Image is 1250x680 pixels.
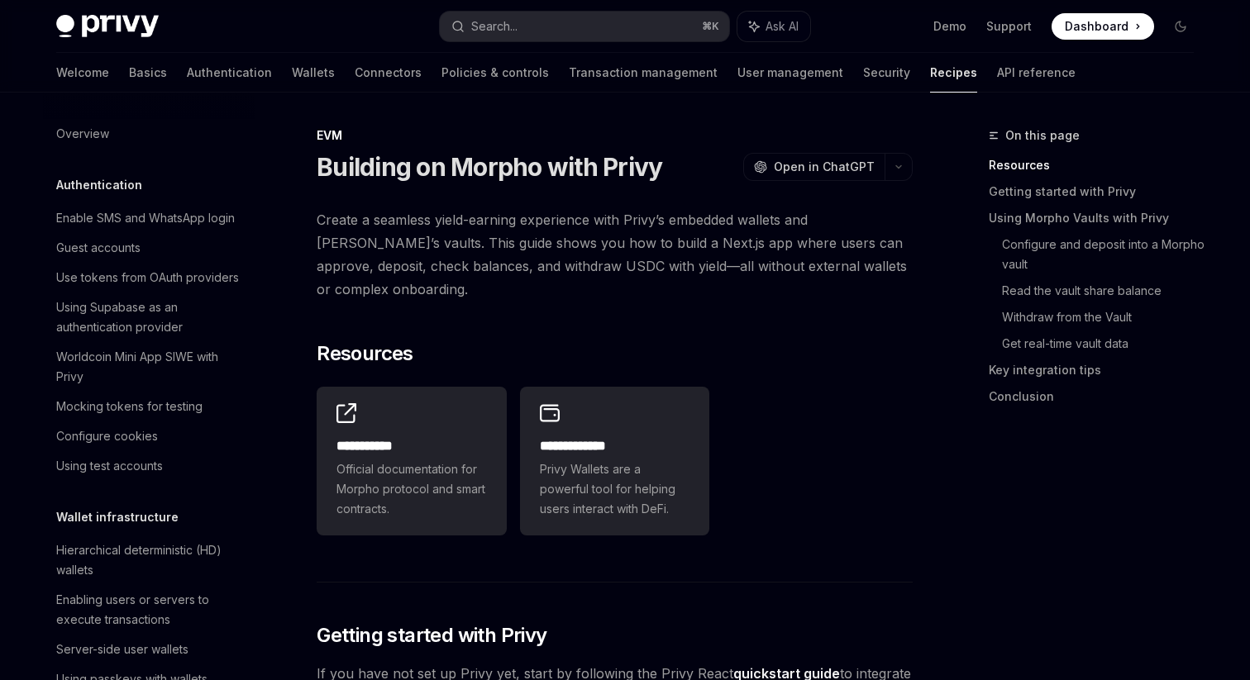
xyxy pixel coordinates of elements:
[471,17,518,36] div: Search...
[1002,330,1207,357] a: Get real-time vault data
[56,456,163,476] div: Using test accounts
[43,392,255,421] a: Mocking tokens for testing
[933,18,966,35] a: Demo
[1005,126,1080,145] span: On this page
[520,387,710,535] a: **** **** ***Privy Wallets are a powerful tool for helping users interact with DeFi.
[43,635,255,664] a: Server-side user wallets
[702,20,719,33] span: ⌘ K
[56,507,179,527] h5: Wallet infrastructure
[317,387,507,535] a: **** **** *Official documentation for Morpho protocol and smart contracts.
[317,340,413,367] span: Resources
[43,263,255,292] a: Use tokens from OAuth providers
[1002,304,1207,330] a: Withdraw from the Vault
[43,342,255,392] a: Worldcoin Mini App SIWE with Privy
[930,53,977,93] a: Recipes
[56,426,158,446] div: Configure cookies
[56,124,109,144] div: Overview
[292,53,335,93] a: Wallets
[569,53,718,93] a: Transaction management
[355,53,422,93] a: Connectors
[774,159,875,175] span: Open in ChatGPT
[1065,18,1128,35] span: Dashboard
[187,53,272,93] a: Authentication
[56,175,142,195] h5: Authentication
[43,119,255,149] a: Overview
[863,53,910,93] a: Security
[989,205,1207,231] a: Using Morpho Vaults with Privy
[56,208,235,228] div: Enable SMS and WhatsApp login
[56,268,239,288] div: Use tokens from OAuth providers
[997,53,1076,93] a: API reference
[56,297,245,337] div: Using Supabase as an authentication provider
[56,53,109,93] a: Welcome
[737,53,843,93] a: User management
[989,357,1207,383] a: Key integration tips
[540,459,690,519] span: Privy Wallets are a powerful tool for helping users interact with DeFi.
[129,53,167,93] a: Basics
[43,233,255,263] a: Guest accounts
[43,535,255,585] a: Hierarchical deterministic (HD) wallets
[1002,231,1207,278] a: Configure and deposit into a Morpho vault
[43,292,255,342] a: Using Supabase as an authentication provider
[336,459,487,519] span: Official documentation for Morpho protocol and smart contracts.
[56,238,141,258] div: Guest accounts
[441,53,549,93] a: Policies & controls
[1002,278,1207,304] a: Read the vault share balance
[43,421,255,451] a: Configure cookies
[989,383,1207,410] a: Conclusion
[43,451,255,481] a: Using test accounts
[56,590,245,630] div: Enabling users or servers to execute transactions
[1052,13,1154,40] a: Dashboard
[317,208,913,301] span: Create a seamless yield-earning experience with Privy’s embedded wallets and [PERSON_NAME]’s vaul...
[317,127,913,144] div: EVM
[56,397,203,416] div: Mocking tokens for testing
[56,540,245,580] div: Hierarchical deterministic (HD) wallets
[56,347,245,387] div: Worldcoin Mini App SIWE with Privy
[56,640,188,659] div: Server-side user wallets
[737,12,810,41] button: Ask AI
[989,178,1207,205] a: Getting started with Privy
[317,152,662,182] h1: Building on Morpho with Privy
[1167,13,1194,40] button: Toggle dark mode
[43,203,255,233] a: Enable SMS and WhatsApp login
[743,153,885,181] button: Open in ChatGPT
[317,622,546,649] span: Getting started with Privy
[440,12,729,41] button: Search...⌘K
[989,152,1207,178] a: Resources
[986,18,1032,35] a: Support
[766,18,799,35] span: Ask AI
[43,585,255,635] a: Enabling users or servers to execute transactions
[56,15,159,38] img: dark logo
